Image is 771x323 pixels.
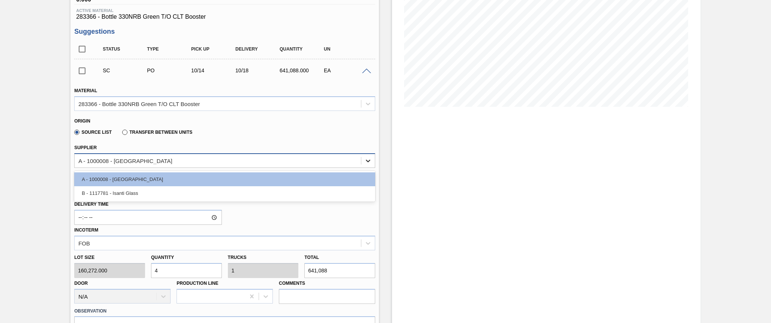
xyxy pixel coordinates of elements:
[74,306,375,317] label: Observation
[189,46,239,52] div: Pick up
[145,67,195,73] div: Purchase order
[74,172,375,186] div: A - 1000008 - [GEOGRAPHIC_DATA]
[78,100,200,107] div: 283366 - Bottle 330NRB Green T/O CLT Booster
[177,281,218,286] label: Production Line
[234,46,283,52] div: Delivery
[322,46,371,52] div: UN
[228,255,247,260] label: Trucks
[234,67,283,73] div: 10/18/2025
[74,118,90,124] label: Origin
[74,227,98,233] label: Incoterm
[74,281,88,286] label: Door
[76,13,373,20] span: 283366 - Bottle 330NRB Green T/O CLT Booster
[74,186,375,200] div: B - 1117781 - Isanti Glass
[304,255,319,260] label: Total
[278,46,327,52] div: Quantity
[189,67,239,73] div: 10/14/2025
[151,255,174,260] label: Quantity
[74,88,97,93] label: Material
[76,8,373,13] span: Active Material
[279,278,375,289] label: Comments
[101,46,150,52] div: Status
[74,130,112,135] label: Source List
[101,67,150,73] div: Suggestion Created
[78,157,172,164] div: A - 1000008 - [GEOGRAPHIC_DATA]
[74,28,375,36] h3: Suggestions
[74,145,97,150] label: Supplier
[322,67,371,73] div: EA
[278,67,327,73] div: 641,088.000
[78,240,90,246] div: FOB
[145,46,195,52] div: Type
[74,252,145,263] label: Lot size
[122,130,192,135] label: Transfer between Units
[74,199,222,210] label: Delivery Time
